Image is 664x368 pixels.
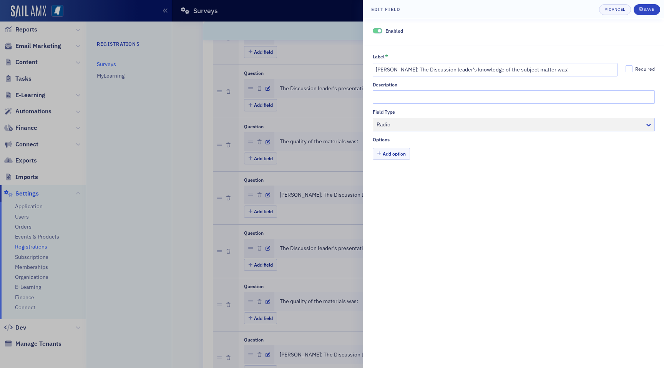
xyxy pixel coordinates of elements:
abbr: This field is required [385,53,388,60]
div: Description [373,82,397,88]
div: Save [644,7,654,12]
button: Cancel [599,4,631,15]
span: Enabled [385,28,403,34]
h4: Edit Field [371,6,400,13]
input: Required [626,65,632,72]
button: Add option [373,148,410,160]
div: Options [373,137,390,143]
div: Cancel [609,7,625,12]
div: Required [635,66,655,72]
div: Label [373,54,385,60]
div: Field Type [373,109,395,115]
span: Enabled [373,28,383,34]
button: Save [634,4,660,15]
